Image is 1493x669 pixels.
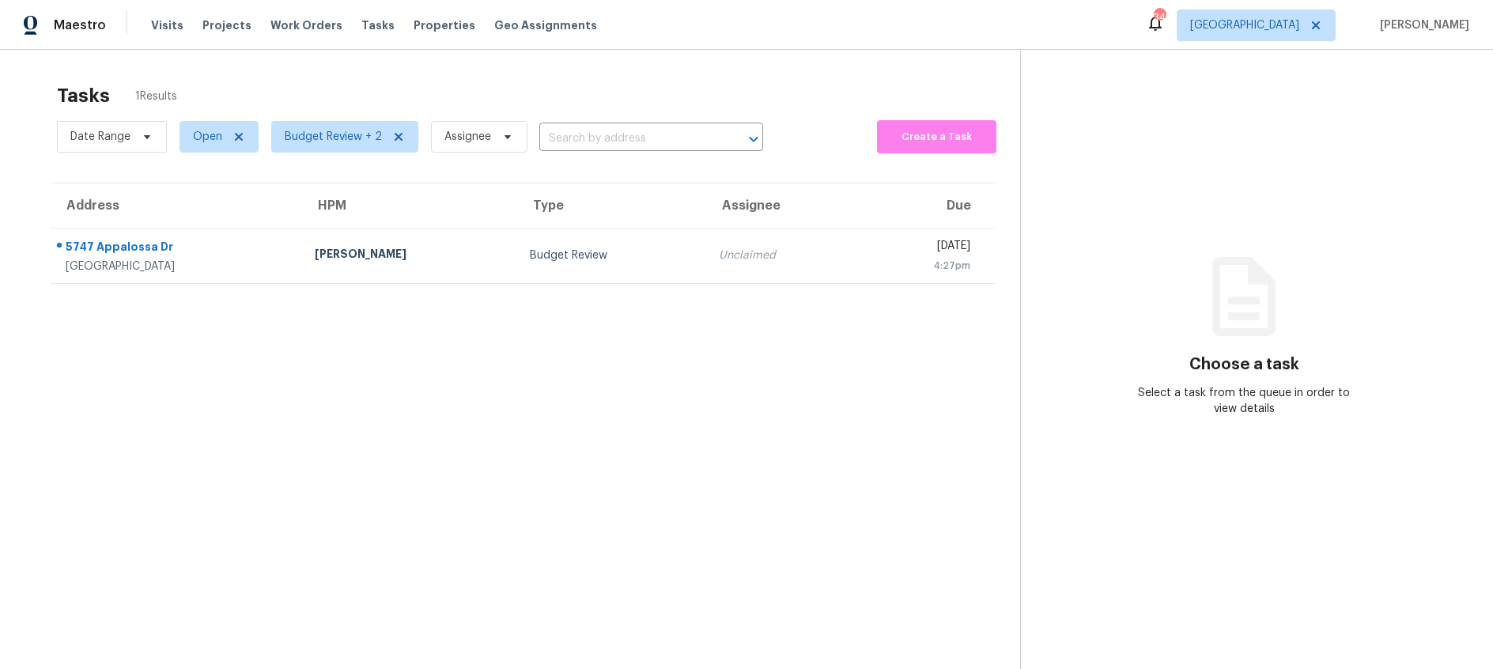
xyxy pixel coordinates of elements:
span: Tasks [361,20,395,31]
button: Create a Task [877,120,996,153]
th: Due [858,183,995,228]
button: Open [743,128,765,150]
h3: Choose a task [1189,357,1299,372]
span: Work Orders [270,17,342,33]
div: 4:27pm [871,258,970,274]
span: Open [193,129,222,145]
div: [DATE] [871,238,970,258]
th: Type [517,183,706,228]
th: Assignee [706,183,857,228]
div: Unclaimed [719,248,845,263]
h2: Tasks [57,88,110,104]
th: Address [51,183,302,228]
div: 5747 Appalossa Dr [66,239,289,259]
input: Search by address [539,127,719,151]
div: Budget Review [530,248,694,263]
span: [GEOGRAPHIC_DATA] [1190,17,1299,33]
span: 1 Results [135,89,177,104]
th: HPM [302,183,517,228]
div: [PERSON_NAME] [315,246,505,266]
span: Geo Assignments [494,17,597,33]
div: [GEOGRAPHIC_DATA] [66,259,289,274]
span: Budget Review + 2 [285,129,382,145]
span: [PERSON_NAME] [1374,17,1469,33]
span: Maestro [54,17,106,33]
span: Date Range [70,129,130,145]
span: Properties [414,17,475,33]
div: Select a task from the queue in order to view details [1132,385,1356,417]
span: Projects [202,17,251,33]
span: Create a Task [885,128,988,146]
span: Assignee [444,129,491,145]
div: 34 [1154,9,1165,25]
span: Visits [151,17,183,33]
